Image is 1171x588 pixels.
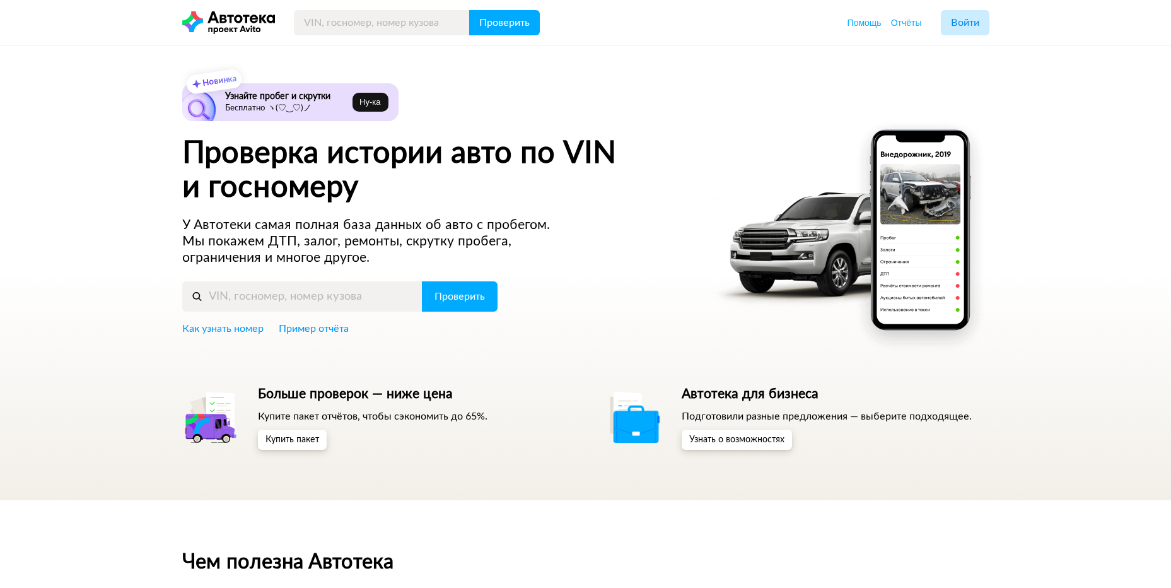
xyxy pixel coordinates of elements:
[891,18,922,28] span: Отчёты
[848,18,882,28] span: Помощь
[279,322,349,336] a: Пример отчёта
[202,74,236,88] strong: Новинка
[682,409,972,423] p: Подготовили разные предложения — выберите подходящее.
[265,435,319,444] span: Купить пакет
[225,103,348,114] p: Бесплатно ヽ(♡‿♡)ノ
[258,386,487,403] h5: Больше проверок — ниже цена
[182,551,989,573] h2: Чем полезна Автотека
[225,91,348,102] h6: Узнайте пробег и скрутки
[848,16,882,29] a: Помощь
[182,322,264,336] a: Как узнать номер
[682,386,972,403] h5: Автотека для бизнеса
[891,16,922,29] a: Отчёты
[182,136,695,204] h1: Проверка истории авто по VIN и госномеру
[422,281,498,312] button: Проверить
[182,217,574,266] p: У Автотеки самая полная база данных об авто с пробегом. Мы покажем ДТП, залог, ремонты, скрутку п...
[689,435,784,444] span: Узнать о возможностях
[941,10,989,35] button: Войти
[294,10,470,35] input: VIN, госномер, номер кузова
[258,409,487,423] p: Купите пакет отчётов, чтобы сэкономить до 65%.
[359,97,380,107] span: Ну‑ка
[469,10,540,35] button: Проверить
[682,430,792,450] button: Узнать о возможностях
[951,18,979,28] span: Войти
[258,430,327,450] button: Купить пакет
[479,18,530,28] span: Проверить
[182,281,422,312] input: VIN, госномер, номер кузова
[434,291,485,302] span: Проверить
